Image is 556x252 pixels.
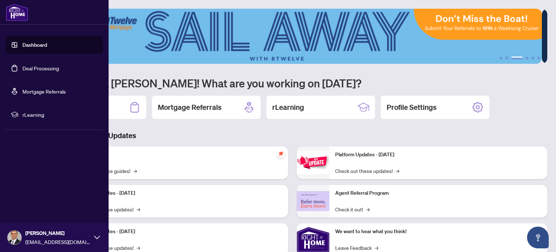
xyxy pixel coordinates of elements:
p: We want to hear what you think! [335,228,542,236]
h2: Profile Settings [387,102,437,112]
p: Agent Referral Program [335,189,542,197]
span: [EMAIL_ADDRESS][DOMAIN_NAME] [25,238,90,246]
a: Check it out!→ [335,205,370,213]
span: → [136,205,140,213]
span: → [136,244,140,252]
img: Agent Referral Program [297,191,329,211]
h3: Brokerage & Industry Updates [38,131,547,141]
button: 2 [505,57,508,59]
button: 4 [526,57,528,59]
img: Slide 2 [38,9,542,64]
p: Platform Updates - [DATE] [335,151,542,159]
img: logo [6,4,28,21]
p: Platform Updates - [DATE] [76,228,282,236]
button: 1 [500,57,502,59]
a: Check out these updates!→ [335,167,399,175]
p: Self-Help [76,151,282,159]
span: → [133,167,137,175]
span: → [375,244,378,252]
a: Mortgage Referrals [22,88,66,95]
img: Profile Icon [8,231,21,244]
img: Platform Updates - June 23, 2025 [297,151,329,174]
a: Leave Feedback→ [335,244,378,252]
button: 6 [537,57,540,59]
span: pushpin [277,149,285,158]
span: [PERSON_NAME] [25,229,90,237]
button: 3 [511,57,523,59]
h1: Welcome back [PERSON_NAME]! What are you working on [DATE]? [38,76,547,90]
span: rLearning [22,111,98,119]
span: → [366,205,370,213]
h2: Mortgage Referrals [158,102,222,112]
a: Dashboard [22,42,47,48]
button: 5 [531,57,534,59]
h2: rLearning [272,102,304,112]
button: Open asap [527,227,549,248]
span: → [396,167,399,175]
a: Deal Processing [22,65,59,71]
p: Platform Updates - [DATE] [76,189,282,197]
